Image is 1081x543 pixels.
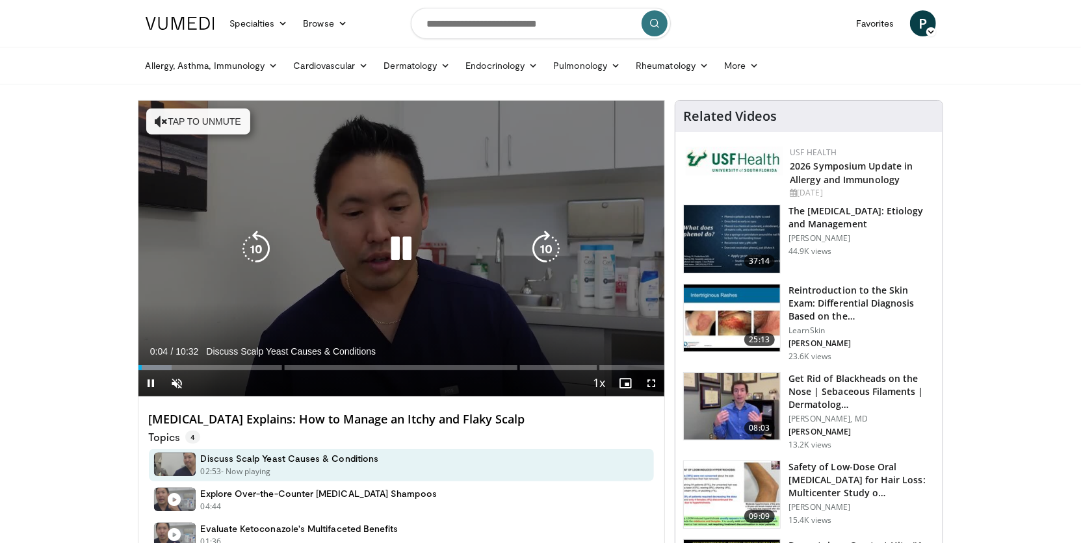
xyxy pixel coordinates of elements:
[146,17,215,30] img: VuMedi Logo
[744,422,775,435] span: 08:03
[788,427,935,437] p: [PERSON_NAME]
[138,53,286,79] a: Allergy, Asthma, Immunology
[164,370,190,396] button: Unmute
[683,108,777,124] h4: Related Videos
[683,461,935,529] a: 09:09 Safety of Low-Dose Oral [MEDICAL_DATA] for Hair Loss: Multicenter Study o… [PERSON_NAME] 15...
[788,338,935,349] p: [PERSON_NAME]
[149,412,655,427] h4: [MEDICAL_DATA] Explains: How to Manage an Itchy and Flaky Scalp
[150,346,168,357] span: 0:04
[910,10,936,36] a: P
[684,373,780,440] img: 54dc8b42-62c8-44d6-bda4-e2b4e6a7c56d.150x105_q85_crop-smart_upscale.jpg
[788,372,935,411] h3: Get Rid of Blackheads on the Nose | Sebaceous Filaments | Dermatolog…
[206,346,376,357] span: Discuss Scalp Yeast Causes & Conditions
[683,284,935,362] a: 25:13 Reintroduction to the Skin Exam: Differential Diagnosis Based on the… LearnSkin [PERSON_NAM...
[138,365,665,370] div: Progress Bar
[788,515,831,525] p: 15.4K views
[176,346,198,357] span: 10:32
[295,10,355,36] a: Browse
[201,523,398,535] h4: Evaluate Ketoconazole's Multifaceted Benefits
[788,351,831,362] p: 23.6K views
[185,431,200,444] span: 4
[788,440,831,450] p: 13.2K views
[222,10,296,36] a: Specialties
[788,461,935,499] h3: Safety of Low-Dose Oral [MEDICAL_DATA] for Hair Loss: Multicenter Study o…
[683,372,935,450] a: 08:03 Get Rid of Blackheads on the Nose | Sebaceous Filaments | Dermatolog… [PERSON_NAME], MD [PE...
[285,53,376,79] a: Cardiovascular
[149,431,200,444] p: Topics
[628,53,716,79] a: Rheumatology
[545,53,628,79] a: Pulmonology
[788,414,935,424] p: [PERSON_NAME], MD
[848,10,902,36] a: Favorites
[684,461,780,529] img: 83a686ce-4f43-4faf-a3e0-1f3ad054bd57.150x105_q85_crop-smart_upscale.jpg
[586,370,612,396] button: Playback Rate
[684,284,780,352] img: 022c50fb-a848-4cac-a9d8-ea0906b33a1b.150x105_q85_crop-smart_upscale.jpg
[138,101,665,397] video-js: Video Player
[744,255,775,268] span: 37:14
[201,501,222,512] p: 04:44
[788,502,935,512] p: [PERSON_NAME]
[716,53,766,79] a: More
[201,453,379,464] h4: Discuss Scalp Yeast Causes & Conditions
[221,466,271,477] p: - Now playing
[138,370,164,396] button: Pause
[686,147,783,175] img: 6ba8804a-8538-4002-95e7-a8f8012d4a11.png.150x105_q85_autocrop_double_scale_upscale_version-0.2.jpg
[146,108,250,134] button: Tap to unmute
[744,333,775,346] span: 25:13
[201,466,222,477] p: 02:53
[612,370,638,396] button: Enable picture-in-picture mode
[788,205,935,231] h3: The [MEDICAL_DATA]: Etiology and Management
[638,370,664,396] button: Fullscreen
[788,284,935,323] h3: Reintroduction to the Skin Exam: Differential Diagnosis Based on the…
[788,233,935,244] p: [PERSON_NAME]
[171,346,174,357] span: /
[458,53,545,79] a: Endocrinology
[376,53,458,79] a: Dermatology
[790,187,932,199] div: [DATE]
[684,205,780,273] img: c5af237d-e68a-4dd3-8521-77b3daf9ece4.150x105_q85_crop-smart_upscale.jpg
[411,8,671,39] input: Search topics, interventions
[683,205,935,273] a: 37:14 The [MEDICAL_DATA]: Etiology and Management [PERSON_NAME] 44.9K views
[788,325,935,336] p: LearnSkin
[788,246,831,257] p: 44.9K views
[790,160,913,186] a: 2026 Symposium Update in Allergy and Immunology
[790,147,837,158] a: USF Health
[201,488,437,499] h4: Explore Over-the-Counter [MEDICAL_DATA] Shampoos
[744,510,775,523] span: 09:09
